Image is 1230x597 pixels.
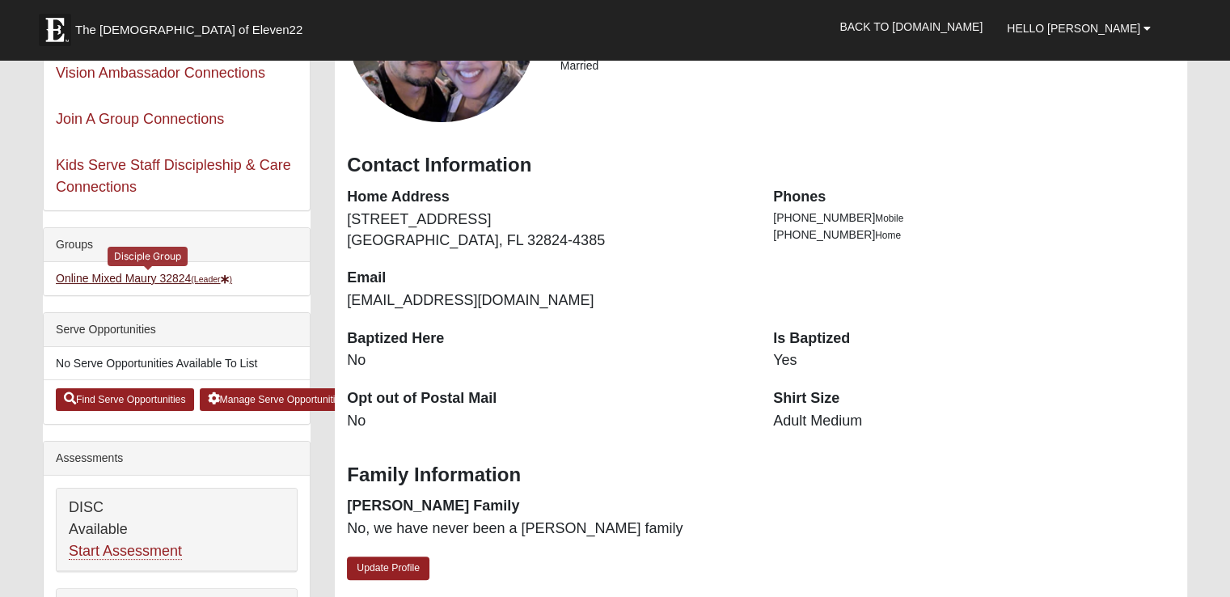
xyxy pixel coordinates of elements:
a: Online Mixed Maury 32824(Leader) [56,272,232,285]
a: Kids Serve Staff Discipleship & Care Connections [56,157,291,195]
span: Mobile [875,213,903,224]
dd: No [347,411,749,432]
h3: Family Information [347,464,1175,487]
a: Back to [DOMAIN_NAME] [827,6,995,47]
dt: Home Address [347,187,749,208]
dt: Opt out of Postal Mail [347,388,749,409]
a: Vision Ambassador Connections [56,65,265,81]
dd: No, we have never been a [PERSON_NAME] family [347,519,749,540]
img: Eleven22 logo [39,14,71,46]
span: Home [875,230,901,241]
li: Married [560,57,1175,74]
li: No Serve Opportunities Available To List [44,347,310,380]
span: Hello [PERSON_NAME] [1007,22,1140,35]
a: Join A Group Connections [56,111,224,127]
div: Disciple Group [108,247,188,265]
span: The [DEMOGRAPHIC_DATA] of Eleven22 [75,22,302,38]
dd: Adult Medium [773,411,1175,432]
a: Start Assessment [69,543,182,560]
dt: Baptized Here [347,328,749,349]
li: [PHONE_NUMBER] [773,210,1175,227]
dt: Email [347,268,749,289]
dd: No [347,350,749,371]
a: Hello [PERSON_NAME] [995,8,1163,49]
h3: Contact Information [347,154,1175,177]
li: [PHONE_NUMBER] [773,227,1175,243]
div: Assessments [44,442,310,476]
dd: Yes [773,350,1175,371]
dt: Is Baptized [773,328,1175,349]
dt: [PERSON_NAME] Family [347,496,749,517]
a: Manage Serve Opportunities [200,388,354,411]
small: (Leader ) [191,274,232,284]
div: DISC Available [57,489,297,571]
div: Serve Opportunities [44,313,310,347]
a: Update Profile [347,557,429,580]
dd: [STREET_ADDRESS] [GEOGRAPHIC_DATA], FL 32824-4385 [347,210,749,251]
a: The [DEMOGRAPHIC_DATA] of Eleven22 [31,6,354,46]
dt: Phones [773,187,1175,208]
dt: Shirt Size [773,388,1175,409]
a: Find Serve Opportunities [56,388,194,411]
div: Groups [44,228,310,262]
dd: [EMAIL_ADDRESS][DOMAIN_NAME] [347,290,749,311]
